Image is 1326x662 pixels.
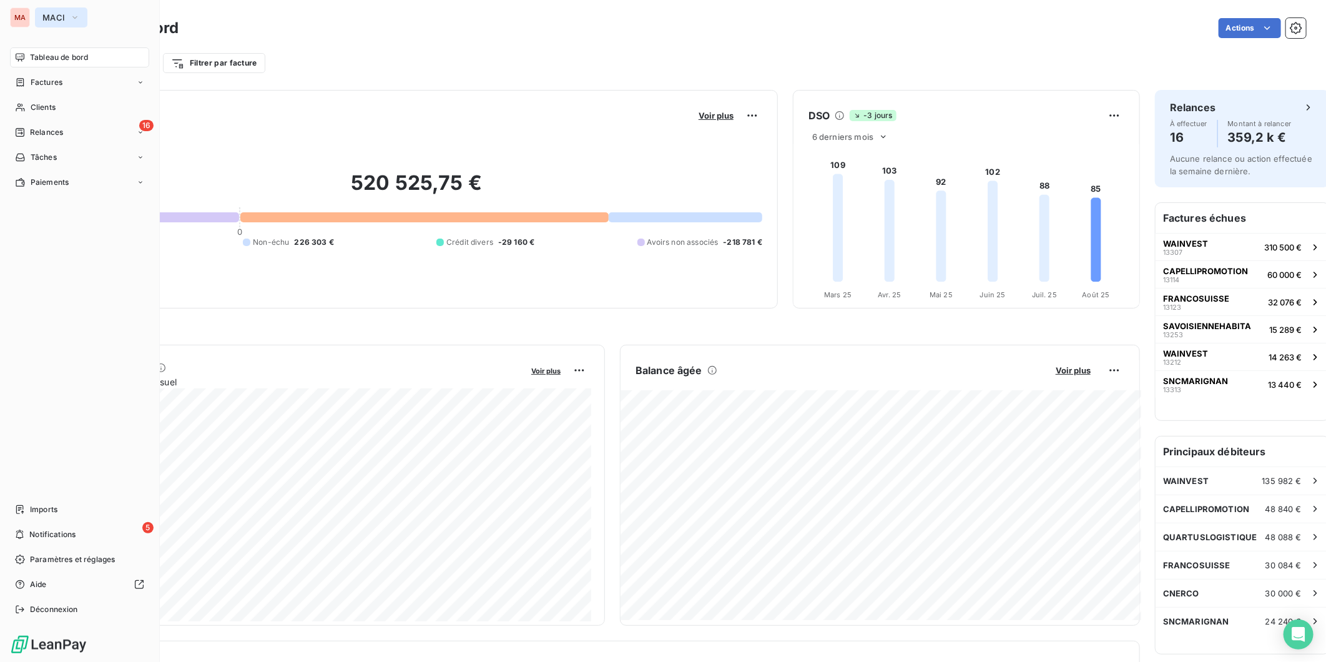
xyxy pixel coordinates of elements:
span: Aucune relance ou action effectuée la semaine dernière. [1170,154,1312,176]
span: Chiffre d'affaires mensuel [71,375,523,388]
h6: DSO [808,108,830,123]
span: 6 derniers mois [812,132,873,142]
a: Paramètres et réglages [10,550,149,570]
span: Notifications [29,529,76,540]
a: Factures [10,72,149,92]
span: -3 jours [850,110,896,121]
span: Crédit divers [446,237,493,248]
span: SAVOISIENNEHABITA [1163,321,1251,331]
a: Tableau de bord [10,47,149,67]
span: Déconnexion [30,604,78,615]
span: CNERCO [1163,588,1199,598]
span: 32 076 € [1268,297,1302,307]
a: Imports [10,500,149,520]
a: Clients [10,97,149,117]
span: -29 160 € [498,237,534,248]
span: Voir plus [531,367,561,375]
h2: 520 525,75 € [71,170,762,208]
span: WAINVEST [1163,476,1209,486]
img: Logo LeanPay [10,635,87,655]
span: Factures [31,77,62,88]
h6: Balance âgée [636,363,702,378]
span: CAPELLIPROMOTION [1163,504,1249,514]
span: 48 840 € [1265,504,1302,514]
span: Non-échu [253,237,289,248]
span: Voir plus [699,111,734,121]
span: MACI [42,12,65,22]
span: Voir plus [1056,365,1091,375]
span: 15 289 € [1269,325,1302,335]
tspan: Juil. 25 [1032,290,1057,299]
span: 48 088 € [1265,532,1302,542]
span: Tâches [31,152,57,163]
span: 13253 [1163,331,1183,338]
div: Open Intercom Messenger [1284,620,1314,650]
span: FRANCOSUISSE [1163,294,1229,304]
span: 5 [142,522,154,533]
button: Filtrer par facture [163,53,265,73]
button: Voir plus [695,110,737,121]
a: Aide [10,575,149,595]
span: Clients [31,102,56,113]
span: FRANCOSUISSE [1163,560,1230,570]
span: 60 000 € [1267,270,1302,280]
span: SNCMARIGNAN [1163,616,1229,626]
tspan: Avr. 25 [878,290,901,299]
span: SNCMARIGNAN [1163,376,1228,386]
span: 310 500 € [1264,242,1302,252]
span: Relances [30,127,63,138]
h4: 359,2 k € [1228,127,1292,147]
tspan: Mars 25 [824,290,852,299]
button: Voir plus [1052,365,1094,376]
span: Aide [30,579,47,590]
span: 13307 [1163,249,1182,256]
span: 0 [237,227,242,237]
span: À effectuer [1170,120,1207,127]
span: Montant à relancer [1228,120,1292,127]
span: Avoirs non associés [647,237,719,248]
span: 13313 [1163,386,1181,393]
span: CAPELLIPROMOTION [1163,266,1248,276]
div: MA [10,7,30,27]
span: WAINVEST [1163,348,1208,358]
span: 30 084 € [1265,560,1302,570]
h4: 16 [1170,127,1207,147]
a: Paiements [10,172,149,192]
span: 13212 [1163,358,1181,366]
span: QUARTUSLOGISTIQUE [1163,532,1257,542]
tspan: Juin 25 [980,290,1006,299]
span: Paiements [31,177,69,188]
span: 16 [139,120,154,131]
span: 226 303 € [294,237,333,248]
a: 16Relances [10,122,149,142]
span: 14 263 € [1269,352,1302,362]
span: Paramètres et réglages [30,554,115,565]
span: Imports [30,504,57,515]
span: 30 000 € [1265,588,1302,598]
span: -218 781 € [724,237,763,248]
span: 13123 [1163,304,1181,311]
span: 24 240 € [1265,616,1302,626]
button: Actions [1219,18,1281,38]
a: Tâches [10,147,149,167]
h6: Relances [1170,100,1215,115]
tspan: Mai 25 [930,290,953,299]
span: 13 440 € [1268,380,1302,390]
tspan: Août 25 [1083,290,1110,299]
span: 13114 [1163,276,1179,284]
span: WAINVEST [1163,239,1208,249]
span: Tableau de bord [30,52,88,63]
span: 135 982 € [1262,476,1302,486]
button: Voir plus [528,365,564,376]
